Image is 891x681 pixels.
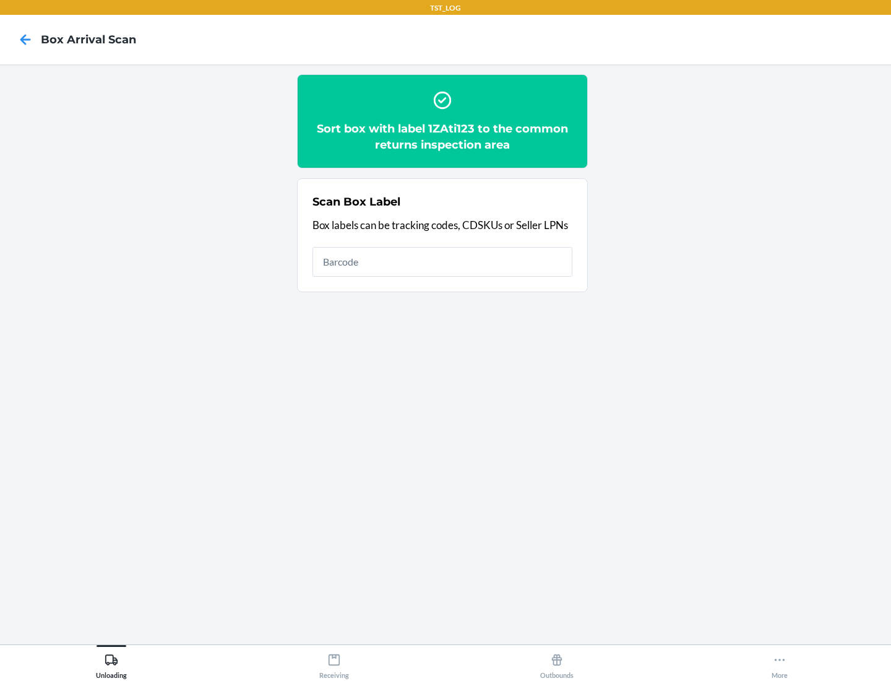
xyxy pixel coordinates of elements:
div: Outbounds [540,648,574,679]
p: Box labels can be tracking codes, CDSKUs or Seller LPNs [312,217,572,233]
h4: Box Arrival Scan [41,32,136,48]
button: Outbounds [445,645,668,679]
button: More [668,645,891,679]
p: TST_LOG [430,2,461,14]
input: Barcode [312,247,572,277]
div: Unloading [96,648,127,679]
div: More [772,648,788,679]
button: Receiving [223,645,445,679]
h2: Sort box with label 1ZAti123 to the common returns inspection area [312,121,572,153]
div: Receiving [319,648,349,679]
h2: Scan Box Label [312,194,400,210]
